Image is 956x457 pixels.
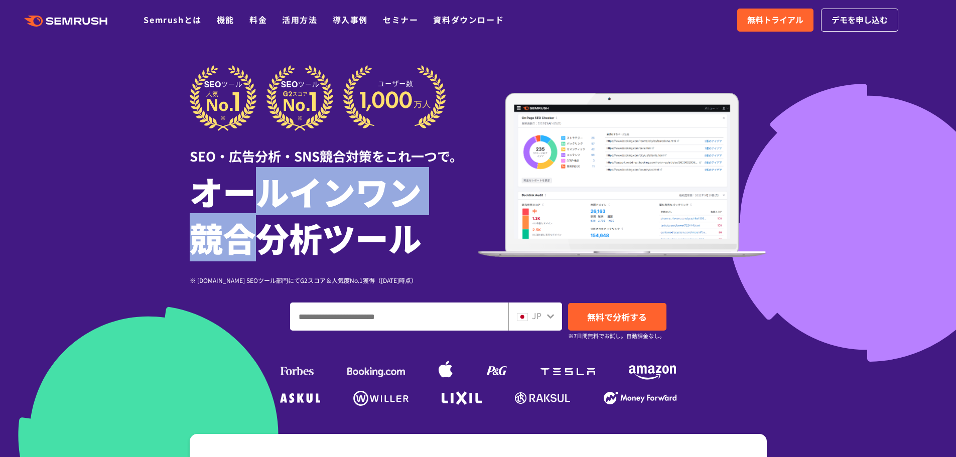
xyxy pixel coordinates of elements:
a: 機能 [217,14,234,26]
a: 無料で分析する [568,303,666,331]
a: Semrushとは [144,14,201,26]
div: SEO・広告分析・SNS競合対策をこれ一つで。 [190,131,478,166]
span: 無料トライアル [747,14,803,27]
span: デモを申し込む [832,14,888,27]
span: 無料で分析する [587,311,647,323]
h1: オールインワン 競合分析ツール [190,168,478,260]
span: JP [532,310,541,322]
a: デモを申し込む [821,9,898,32]
small: ※7日間無料でお試し。自動課金なし。 [568,331,665,341]
a: 活用方法 [282,14,317,26]
a: 導入事例 [333,14,368,26]
a: 無料トライアル [737,9,813,32]
a: セミナー [383,14,418,26]
a: 料金 [249,14,267,26]
a: 資料ダウンロード [433,14,504,26]
div: ※ [DOMAIN_NAME] SEOツール部門にてG2スコア＆人気度No.1獲得（[DATE]時点） [190,275,478,285]
input: ドメイン、キーワードまたはURLを入力してください [291,303,508,330]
